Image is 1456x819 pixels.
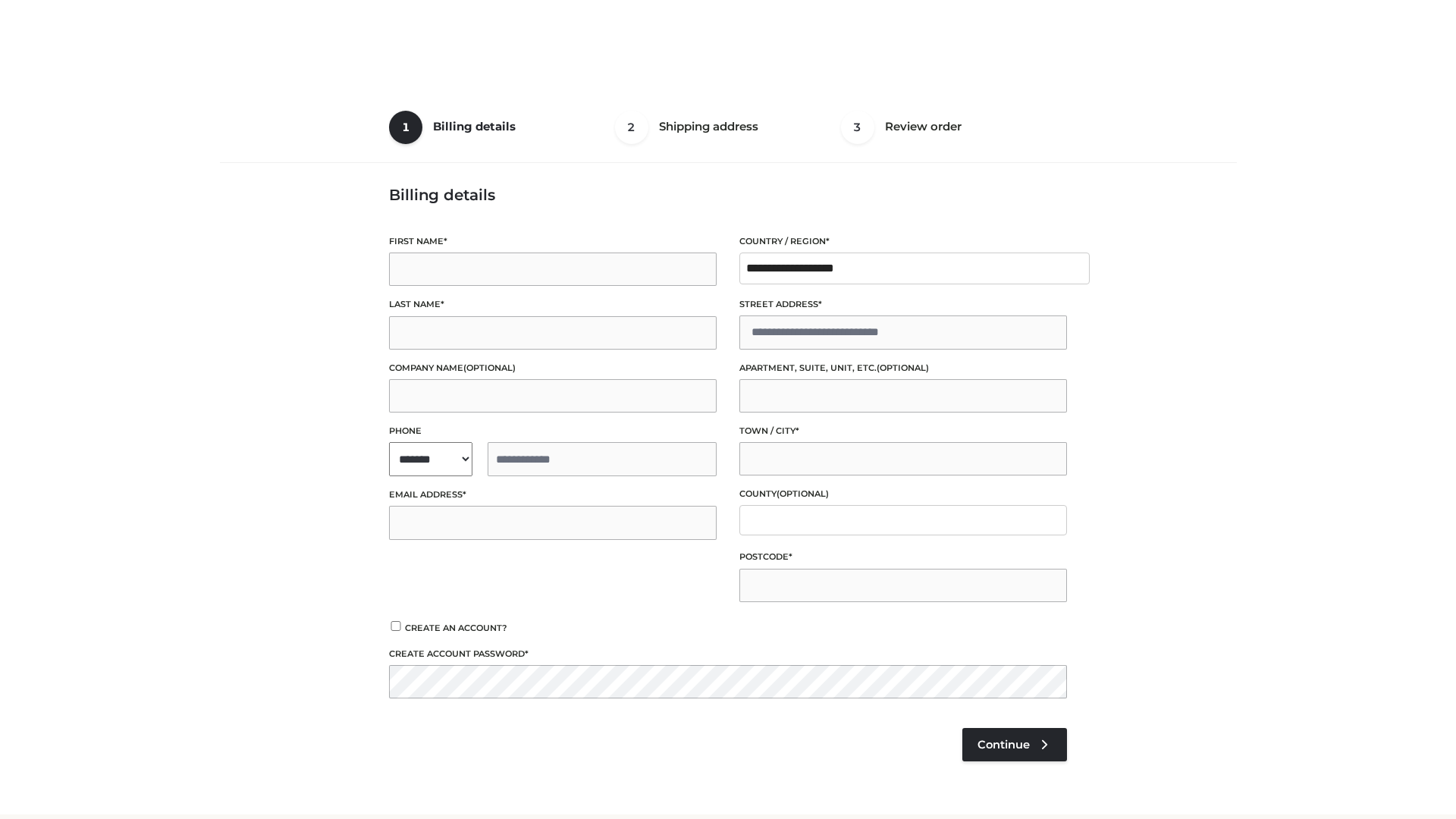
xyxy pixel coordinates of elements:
label: First name [389,234,717,249]
h3: Billing details [389,186,1067,204]
input: Create an account? [389,621,403,631]
span: 3 [841,111,874,144]
label: Country / Region [739,234,1067,249]
span: 2 [615,111,648,144]
label: Create account password [389,647,1067,661]
label: Street address [739,297,1067,312]
span: Review order [885,119,962,133]
span: 1 [389,111,422,144]
label: Company name [389,361,717,375]
label: County [739,487,1067,501]
span: Billing details [433,119,516,133]
label: Email address [389,488,717,502]
span: (optional) [877,362,929,373]
span: (optional) [777,488,829,499]
span: Continue [977,738,1030,752]
span: Shipping address [659,119,758,133]
label: Phone [389,424,717,438]
label: Postcode [739,550,1067,564]
label: Apartment, suite, unit, etc. [739,361,1067,375]
span: Create an account? [405,623,507,633]
a: Continue [962,728,1067,761]
label: Last name [389,297,717,312]
label: Town / City [739,424,1067,438]
span: (optional) [463,362,516,373]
